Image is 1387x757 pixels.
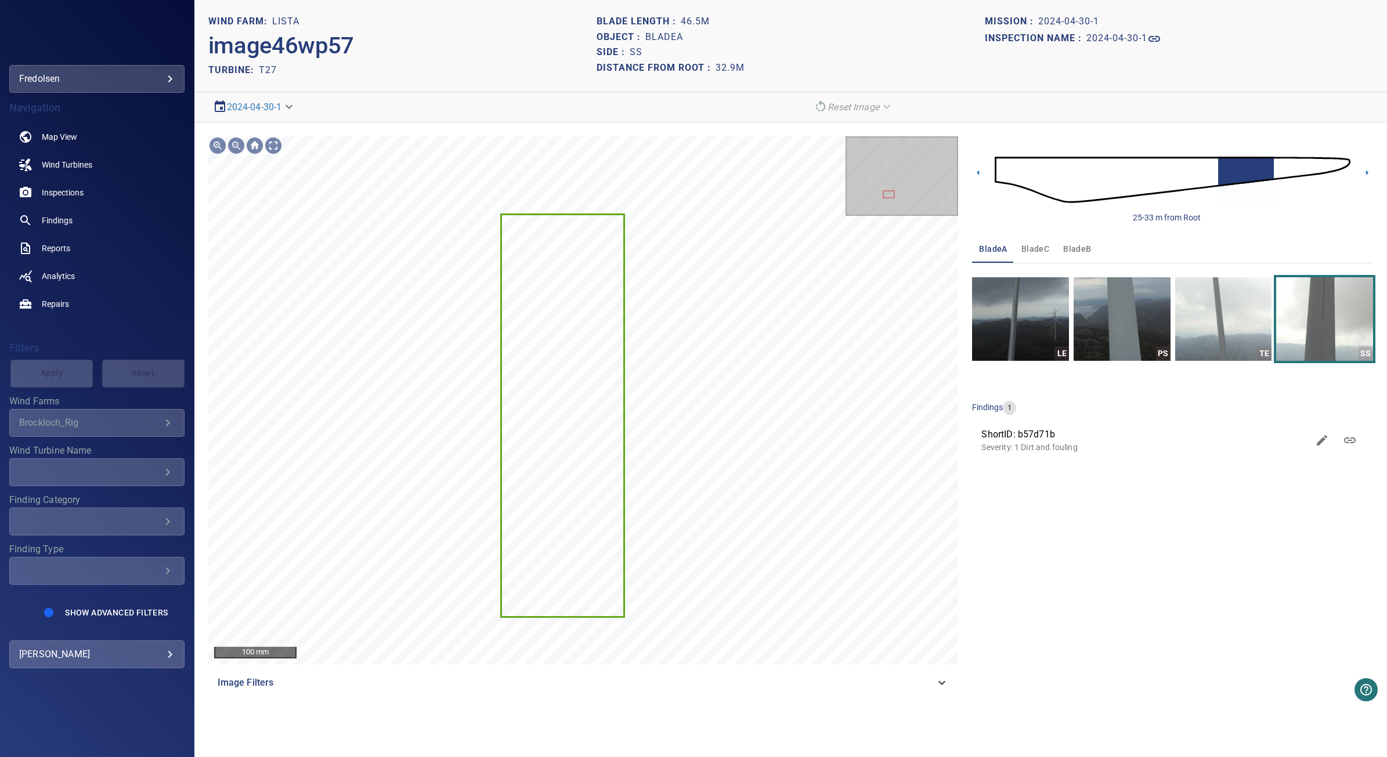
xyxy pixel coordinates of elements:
div: Wind Turbine Name [9,458,185,486]
div: TE [1257,346,1272,361]
h1: WIND FARM: [208,16,272,27]
h1: Lista [272,16,299,27]
span: Show Advanced Filters [65,608,168,617]
span: Repairs [42,298,69,310]
img: fredolsen-logo [66,29,127,41]
div: Reset Image [809,97,898,117]
a: inspections noActive [9,179,185,207]
h1: Mission : [985,16,1038,27]
span: bladeC [1021,242,1049,256]
h1: 46.5m [681,16,710,27]
a: 2024-04-30-1 [1086,32,1161,46]
button: Show Advanced Filters [58,603,175,622]
img: d [995,137,1350,223]
h1: Blade length : [597,16,681,27]
span: Wind Turbines [42,159,92,171]
a: repairs noActive [9,290,185,318]
div: Brockloch_Rig [19,417,161,428]
div: 2024-04-30-1 [208,97,301,117]
a: PS [1074,277,1171,361]
span: Analytics [42,270,75,282]
a: TE [1175,277,1272,361]
div: Finding Category [9,508,185,535]
a: map noActive [9,123,185,151]
div: Wind Farms [9,409,185,437]
h1: SS [630,47,642,58]
span: findings [972,403,1003,412]
a: LE [972,277,1069,361]
h1: Inspection name : [985,33,1086,44]
p: Severity: 1 Dirt and fouling [981,441,1308,453]
h2: T27 [259,64,277,75]
span: bladeB [1063,242,1091,256]
h1: 2024-04-30-1 [1086,33,1147,44]
div: Finding Type [9,557,185,585]
div: Zoom in [208,136,227,155]
div: Zoom out [227,136,245,155]
div: LE [1054,346,1069,361]
div: SS [1359,346,1373,361]
a: SS [1276,277,1373,361]
h1: bladeA [645,32,683,43]
div: fredolsen [9,65,185,93]
h1: 2024-04-30-1 [1038,16,1099,27]
h4: Filters [9,342,185,354]
h2: image46wp57 [208,32,354,60]
h2: TURBINE: [208,64,259,75]
a: windturbines noActive [9,151,185,179]
span: 1 [1003,403,1016,414]
h4: Navigation [9,102,185,114]
label: Finding Type [9,545,185,554]
span: Inspections [42,187,84,198]
div: 25-33 m from Root [1133,212,1201,223]
em: Reset Image [828,102,879,113]
div: fredolsen [19,70,175,88]
h1: 32.9m [716,63,745,74]
div: Go home [245,136,264,155]
a: reports noActive [9,234,185,262]
span: bladeA [979,242,1007,256]
label: Finding Category [9,495,185,505]
label: Wind Farms [9,397,185,406]
label: Wind Turbine Name [9,446,185,455]
span: Map View [42,131,77,143]
span: Findings [42,215,73,226]
a: 2024-04-30-1 [227,102,282,113]
a: analytics noActive [9,262,185,290]
div: [PERSON_NAME] [19,645,175,664]
h1: Side : [597,47,630,58]
div: Toggle full page [264,136,283,155]
h1: Distance from root : [597,63,716,74]
span: Image Filters [218,676,935,690]
span: ShortID: b57d71b [981,428,1308,441]
a: findings noActive [9,207,185,234]
div: Image Filters [208,669,959,697]
div: PS [1156,346,1171,361]
span: Reports [42,242,70,254]
h1: Object : [597,32,645,43]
